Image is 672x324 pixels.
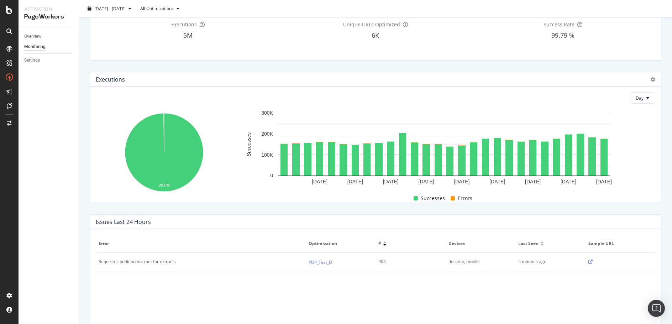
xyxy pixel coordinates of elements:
[24,43,74,51] a: Monitoring
[551,31,574,40] span: 99.79 %
[246,132,252,157] text: Successes
[448,240,511,247] span: Devices
[140,3,182,14] button: All Optimizations
[309,258,332,266] a: PDP_Test_D
[171,21,197,28] span: Executions
[648,300,665,317] div: Open Intercom Messenger
[261,131,273,137] text: 200K
[454,179,469,184] text: [DATE]
[24,6,73,13] div: Activation
[261,110,273,116] text: 300K
[343,21,400,28] span: Unique URLs Optimized
[24,43,46,51] div: Monitoring
[24,57,74,64] a: Settings
[24,33,74,40] a: Overview
[489,179,505,184] text: [DATE]
[159,183,170,187] text: 99.8%
[94,5,126,11] span: [DATE] - [DATE]
[261,152,273,158] text: 100K
[99,258,176,265] div: Required condition not met for extracts
[99,240,301,247] span: Error
[448,258,506,265] div: desktop, mobile
[378,258,436,265] div: 904
[24,33,41,40] div: Overview
[421,194,445,203] span: Successes
[312,179,327,184] text: [DATE]
[561,179,576,184] text: [DATE]
[458,194,472,203] span: Errors
[518,240,539,247] span: Last seen
[183,31,193,40] span: 5M
[270,173,273,179] text: 0
[96,109,232,197] svg: A chart.
[419,179,434,184] text: [DATE]
[596,179,612,184] text: [DATE]
[347,179,363,184] text: [DATE]
[518,258,576,265] div: 5 minutes ago
[544,21,574,28] span: Success Rate
[236,109,651,188] svg: A chart.
[309,240,371,247] span: Optimization
[140,6,174,11] div: All Optimizations
[383,179,399,184] text: [DATE]
[372,31,379,40] span: 6K
[24,13,73,21] div: PageWorkers
[24,57,40,64] div: Settings
[96,76,125,83] div: Executions
[636,95,644,101] span: Day
[85,3,134,14] button: [DATE] - [DATE]
[96,218,151,225] div: Issues Last 24 Hours
[588,240,651,247] span: Sample URL
[630,92,655,104] button: Day
[378,240,381,247] span: #
[525,179,541,184] text: [DATE]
